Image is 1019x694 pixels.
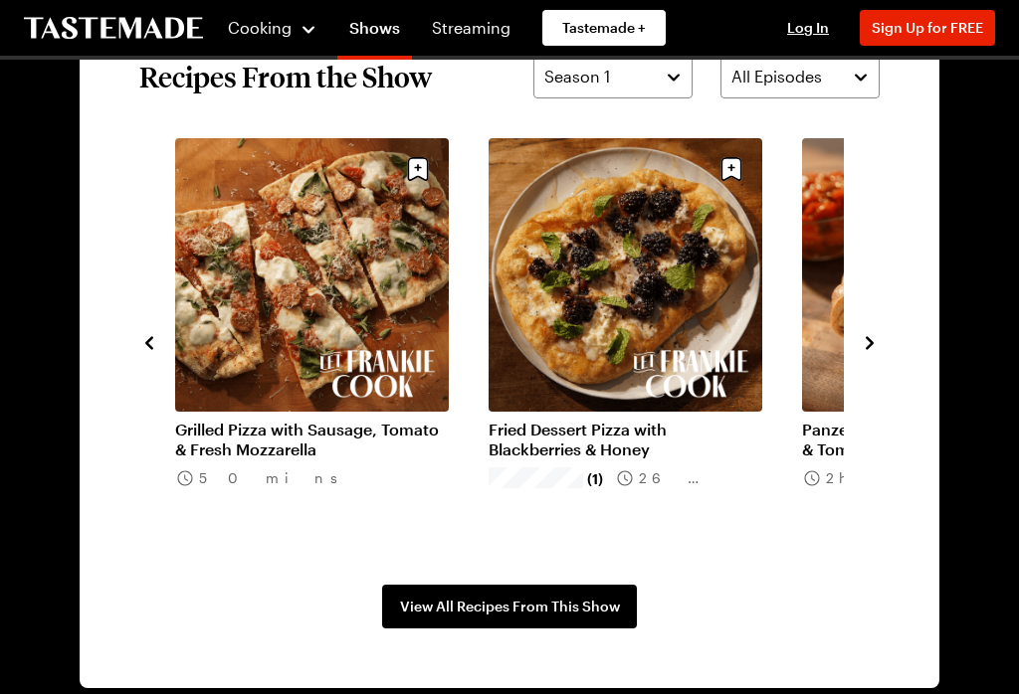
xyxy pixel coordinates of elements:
a: Grilled Pizza with Sausage, Tomato & Fresh Mozzarella [175,420,449,459]
button: Sign Up for FREE [860,10,995,46]
button: Save recipe [399,150,437,188]
a: View All Recipes From This Show [382,585,637,628]
a: Fried Dessert Pizza with Blackberries & Honey [489,420,762,459]
button: navigate to previous item [139,329,159,353]
span: Tastemade + [562,18,646,38]
span: All Episodes [731,65,822,88]
span: Log In [787,19,829,36]
span: View All Recipes From This Show [400,597,620,616]
a: To Tastemade Home Page [24,17,203,40]
span: Cooking [228,18,292,37]
button: All Episodes [720,55,880,98]
h2: Recipes From the Show [139,59,432,94]
button: Log In [768,18,848,38]
div: 29 / 30 [489,138,802,545]
button: navigate to next item [860,329,880,353]
button: Save recipe [713,150,750,188]
span: Season 1 [544,65,610,88]
span: Sign Up for FREE [872,19,983,36]
button: Cooking [227,4,317,52]
a: Tastemade + [542,10,666,46]
a: Shows [337,4,412,60]
div: 28 / 30 [175,138,489,545]
button: Season 1 [533,55,693,98]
